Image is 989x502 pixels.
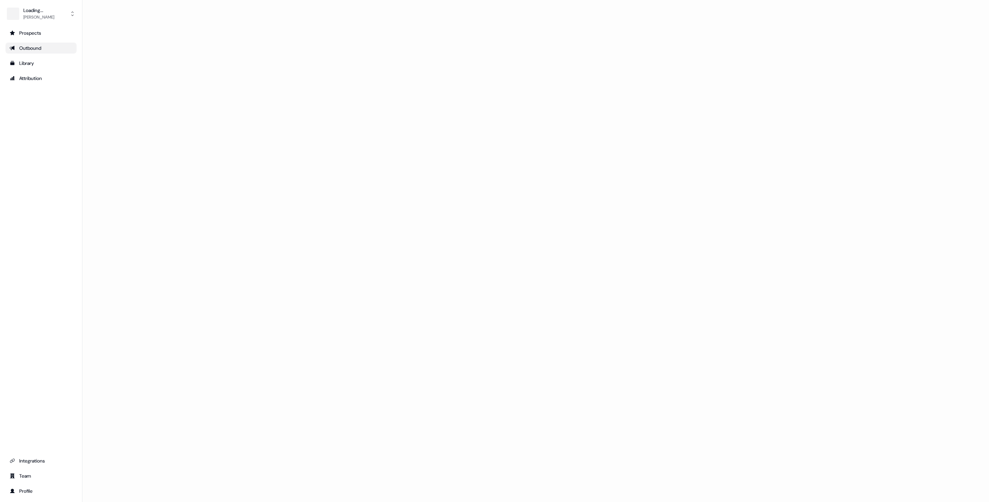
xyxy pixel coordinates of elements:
a: Go to integrations [5,455,77,466]
div: Prospects [10,30,72,36]
div: Loading... [23,7,54,14]
a: Go to attribution [5,73,77,84]
a: Go to prospects [5,27,77,38]
div: [PERSON_NAME] [23,14,54,21]
a: Go to profile [5,486,77,497]
div: Integrations [10,457,72,464]
div: Library [10,60,72,67]
button: Loading...[PERSON_NAME] [5,5,77,22]
a: Go to team [5,470,77,481]
a: Go to templates [5,58,77,69]
div: Outbound [10,45,72,52]
div: Attribution [10,75,72,82]
div: Team [10,472,72,479]
a: Go to outbound experience [5,43,77,54]
div: Profile [10,488,72,494]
